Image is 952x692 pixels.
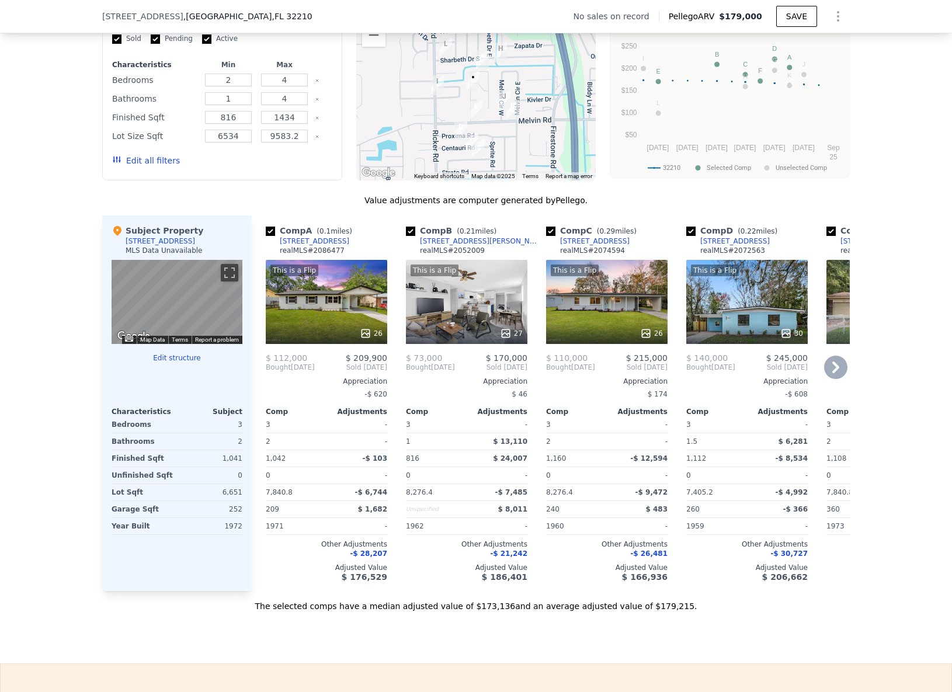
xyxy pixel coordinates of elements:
[741,227,756,235] span: 0.22
[280,237,349,246] div: [STREET_ADDRESS]
[280,246,345,255] div: realMLS # 2086477
[656,99,660,106] text: L
[112,407,177,416] div: Characteristics
[621,42,637,50] text: $250
[360,328,383,339] div: 26
[686,237,770,246] a: [STREET_ADDRESS]
[743,73,748,80] text: H
[266,433,324,450] div: 2
[647,144,669,152] text: [DATE]
[826,488,853,496] span: 7,840.8
[640,328,663,339] div: 26
[102,591,850,612] div: The selected comps have a median adjusted value of $173,136 and an average adjusted value of $179...
[112,91,198,107] div: Bathrooms
[669,11,720,22] span: Pellego ARV
[630,550,668,558] span: -$ 26,481
[406,563,527,572] div: Adjusted Value
[315,363,387,372] span: Sold [DATE]
[743,61,748,68] text: C
[112,467,175,484] div: Unfinished Sqft
[546,407,607,416] div: Comp
[609,416,668,433] div: -
[766,353,808,363] span: $ 245,000
[179,467,242,484] div: 0
[202,34,238,44] label: Active
[776,454,808,463] span: -$ 8,534
[551,265,599,276] div: This is a Flip
[522,173,538,179] a: Terms (opens in new tab)
[621,86,637,95] text: $150
[758,67,762,74] text: F
[707,164,751,172] text: Selected Comp
[691,265,739,276] div: This is a Flip
[179,450,242,467] div: 1,041
[645,505,668,513] span: $ 483
[179,484,242,500] div: 6,651
[112,72,198,88] div: Bedrooms
[826,225,921,237] div: Comp E
[266,454,286,463] span: 1,042
[621,109,637,117] text: $100
[359,165,398,180] a: Open this area in Google Maps (opens a new window)
[266,377,387,386] div: Appreciation
[826,518,885,534] div: 1973
[617,29,842,175] svg: A chart.
[625,131,637,139] text: $50
[494,43,507,62] div: 7372 Sharbeth Dr S
[470,100,482,120] div: 7451 Melvin Rd
[826,563,948,572] div: Adjusted Value
[495,488,527,496] span: -$ 7,485
[266,518,324,534] div: 1971
[406,363,431,372] span: Bought
[266,407,326,416] div: Comp
[329,467,387,484] div: -
[259,60,310,69] div: Max
[762,572,808,582] span: $ 206,662
[573,11,658,22] div: No sales on record
[469,416,527,433] div: -
[358,505,387,513] span: $ 1,682
[266,471,270,479] span: 0
[676,144,699,152] text: [DATE]
[826,5,850,28] button: Show Options
[686,454,706,463] span: 1,112
[431,75,444,95] div: 7589 Jana Ln S
[266,363,291,372] span: Bought
[112,433,175,450] div: Bathrooms
[126,237,195,246] div: [STREET_ADDRESS]
[621,64,637,72] text: $200
[266,540,387,549] div: Other Adjustments
[787,54,792,61] text: A
[734,144,756,152] text: [DATE]
[592,227,641,235] span: ( miles)
[635,488,668,496] span: -$ 9,472
[467,71,480,91] div: 4451 Jade Dr W
[700,237,770,246] div: [STREET_ADDRESS]
[749,467,808,484] div: -
[486,353,527,363] span: $ 170,000
[490,550,527,558] span: -$ 21,242
[266,363,315,372] div: [DATE]
[319,227,331,235] span: 0.1
[827,144,840,152] text: Sep
[112,518,175,534] div: Year Built
[406,488,433,496] span: 8,276.4
[772,45,777,52] text: D
[607,407,668,416] div: Adjustments
[362,454,387,463] span: -$ 103
[112,34,141,44] label: Sold
[472,138,485,158] div: 7435 Canaveral Rd
[546,420,551,429] span: 3
[546,363,595,372] div: [DATE]
[546,225,641,237] div: Comp C
[112,260,242,344] div: Map
[546,518,604,534] div: 1960
[102,194,850,206] div: Value adjustments are computer generated by Pellego .
[112,109,198,126] div: Finished Sqft
[406,225,501,237] div: Comp B
[686,518,745,534] div: 1959
[326,407,387,416] div: Adjustments
[546,363,571,372] span: Bought
[406,501,464,517] div: Unspecified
